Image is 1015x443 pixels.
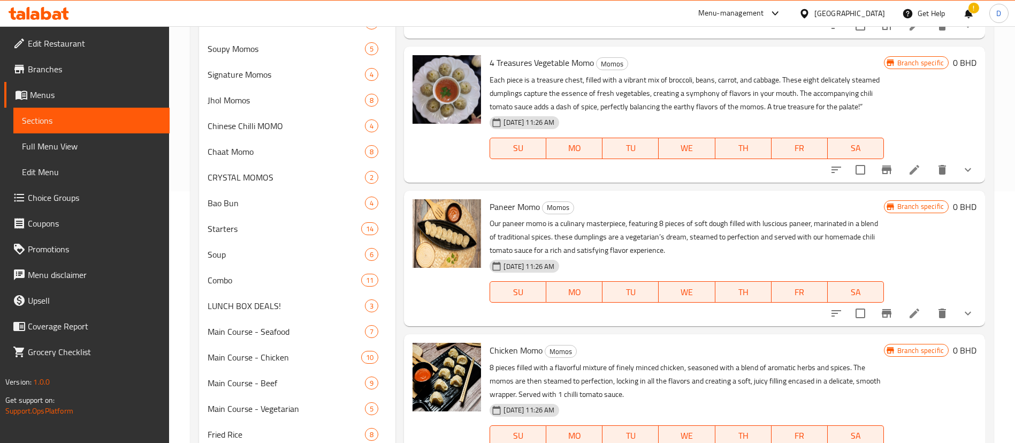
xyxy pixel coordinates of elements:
[199,267,395,293] div: Combo11
[199,344,395,370] div: Main Course - Chicken10
[365,70,378,80] span: 4
[413,199,481,268] img: Paneer Momo
[365,172,378,183] span: 2
[490,55,594,71] span: 4 Treasures Vegetable Momo
[199,293,395,319] div: LUNCH BOX DEALS!3
[208,222,361,235] span: Starters
[365,197,378,209] div: items
[413,343,481,411] img: Chicken Momo
[961,307,974,320] svg: Show Choices
[953,199,976,214] h6: 0 BHD
[490,361,883,401] p: 8 pieces filled with a flavorful mixture of finely minced chicken, seasoned with a blend of aroma...
[208,325,365,338] span: Main Course - Seafood
[208,94,365,107] div: Jhol Momos
[28,243,161,256] span: Promotions
[199,242,395,267] div: Soup6
[365,402,378,415] div: items
[413,55,481,124] img: 4 Treasures Vegetable Momo
[208,197,365,209] div: Bao Bun
[208,428,365,441] span: Fried Rice
[929,157,955,183] button: delete
[208,42,365,55] span: Soupy Momos
[490,217,883,257] p: Our paneer momo is a culinary masterpiece, featuring 8 pieces of soft dough filled with luscious ...
[490,281,546,303] button: SU
[828,138,884,159] button: SA
[199,319,395,344] div: Main Course - Seafood7
[828,281,884,303] button: SA
[361,274,378,287] div: items
[199,139,395,164] div: Chaat Momo8
[874,157,899,183] button: Branch-specific-item
[908,163,921,176] a: Edit menu item
[199,87,395,113] div: Jhol Momos8
[996,7,1001,19] span: D
[208,402,365,415] span: Main Course - Vegetarian
[490,138,546,159] button: SU
[365,171,378,184] div: items
[365,430,378,440] span: 8
[893,201,948,212] span: Branch specific
[490,73,883,114] p: Each piece is a treasure chest, filled with a vibrant mix of broccoli, beans, carrot, and cabbage...
[208,351,361,364] span: Main Course - Chicken
[597,58,628,70] span: Momos
[543,201,574,214] span: Momos
[22,140,161,153] span: Full Menu View
[208,171,365,184] div: CRYSTAL MOMOS
[365,145,378,158] div: items
[953,55,976,70] h6: 0 BHD
[542,201,574,214] div: Momos
[365,147,378,157] span: 8
[596,57,628,70] div: Momos
[30,88,161,101] span: Menus
[698,7,764,20] div: Menu-management
[208,145,365,158] span: Chaat Momo
[199,370,395,396] div: Main Course - Beef9
[365,299,378,312] div: items
[955,157,981,183] button: show more
[208,68,365,81] span: Signature Momos
[33,375,50,389] span: 1.0.0
[772,138,828,159] button: FR
[494,140,542,156] span: SU
[365,198,378,208] span: 4
[546,138,602,159] button: MO
[199,62,395,87] div: Signature Momos4
[208,377,365,389] span: Main Course - Beef
[365,119,378,132] div: items
[365,121,378,131] span: 4
[720,140,767,156] span: TH
[832,140,880,156] span: SA
[28,294,161,307] span: Upsell
[28,217,161,230] span: Coupons
[715,281,772,303] button: TH
[551,140,598,156] span: MO
[5,393,55,407] span: Get support on:
[814,7,885,19] div: [GEOGRAPHIC_DATA]
[499,117,559,127] span: [DATE] 11:26 AM
[4,262,170,288] a: Menu disclaimer
[208,119,365,132] span: Chinese Chilli MOMO
[893,58,948,68] span: Branch specific
[208,274,361,287] span: Combo
[208,248,365,261] span: Soup
[365,325,378,338] div: items
[602,138,659,159] button: TU
[199,190,395,216] div: Bao Bun4
[28,63,161,76] span: Branches
[607,284,654,300] span: TU
[199,36,395,62] div: Soupy Momos5
[659,138,715,159] button: WE
[28,268,161,281] span: Menu disclaimer
[955,301,981,326] button: show more
[4,236,170,262] a: Promotions
[361,351,378,364] div: items
[776,284,823,300] span: FR
[4,82,170,108] a: Menus
[893,346,948,356] span: Branch specific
